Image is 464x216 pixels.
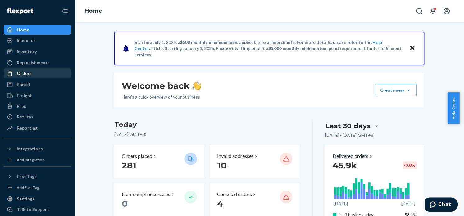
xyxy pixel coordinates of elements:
[17,48,37,55] div: Inventory
[4,58,71,68] a: Replenishments
[401,200,415,207] p: [DATE]
[17,185,39,190] div: Add Fast Tag
[375,84,417,96] button: Create new
[17,60,50,66] div: Replenishments
[334,200,348,207] p: [DATE]
[4,123,71,133] a: Reporting
[122,191,170,198] p: Non-compliance cases
[17,206,49,213] div: Talk to Support
[4,68,71,78] a: Orders
[192,81,201,90] img: hand-wave emoji
[217,160,226,171] span: 10
[4,144,71,154] button: Integrations
[122,80,201,91] h1: Welcome back
[7,8,33,14] img: Flexport logo
[413,5,425,17] button: Open Search Box
[440,5,453,17] button: Open account menu
[4,205,71,214] button: Talk to Support
[17,125,38,131] div: Reporting
[268,46,326,51] span: $5,000 monthly minimum fee
[17,114,33,120] div: Returns
[17,157,44,163] div: Add Integration
[17,93,32,99] div: Freight
[122,198,128,209] span: 0
[217,191,252,198] p: Canceled orders
[4,112,71,122] a: Returns
[4,91,71,101] a: Freight
[80,2,107,20] ol: breadcrumbs
[114,131,300,137] p: [DATE] ( GMT+8 )
[4,47,71,57] a: Inventory
[114,145,204,178] button: Orders placed 281
[325,132,375,138] p: [DATE] - [DATE] ( GMT+8 )
[58,5,71,17] button: Close Navigation
[4,80,71,90] a: Parcel
[17,81,30,88] div: Parcel
[4,156,71,164] a: Add Integration
[447,92,459,124] button: Help Center
[122,94,201,100] p: Here’s a quick overview of your business
[17,196,34,202] div: Settings
[17,173,37,180] div: Fast Tags
[403,161,417,169] div: -0.8 %
[4,184,71,191] a: Add Fast Tag
[425,197,458,213] iframe: Opens a widget where you can chat to one of our agents
[84,7,102,14] a: Home
[217,153,253,160] p: Invalid addresses
[209,145,299,178] button: Invalid addresses 10
[325,121,371,131] div: Last 30 days
[4,172,71,182] button: Fast Tags
[114,120,300,130] h3: Today
[17,103,26,109] div: Prep
[122,153,152,160] p: Orders placed
[122,160,136,171] span: 281
[217,198,223,209] span: 4
[17,37,36,44] div: Inbounds
[134,39,403,58] p: Starting July 1, 2025, a is applicable to all merchants. For more details, please refer to this a...
[427,5,439,17] button: Open notifications
[180,39,235,45] span: $500 monthly minimum fee
[17,27,29,33] div: Home
[4,25,71,35] a: Home
[4,35,71,45] a: Inbounds
[4,194,71,204] a: Settings
[408,44,416,53] button: Close
[333,160,357,171] span: 45.9k
[333,153,373,160] button: Delivered orders
[4,101,71,111] a: Prep
[17,146,43,152] div: Integrations
[17,70,32,76] div: Orders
